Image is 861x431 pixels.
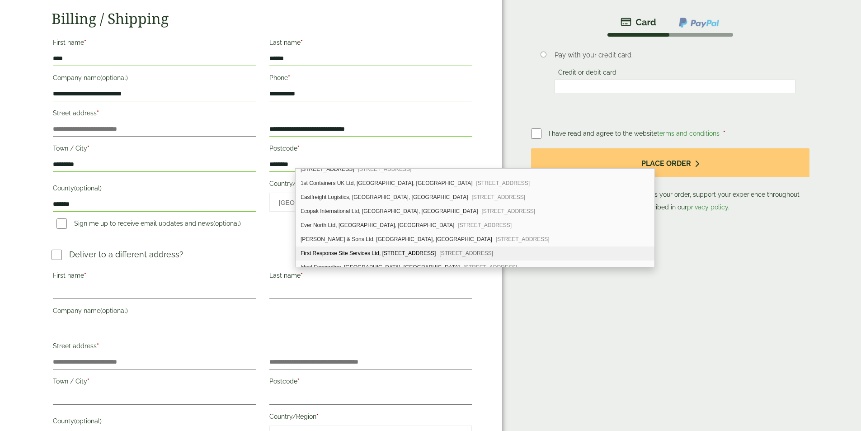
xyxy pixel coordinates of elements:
[557,82,793,90] iframe: Secure card payment input frame
[555,69,620,79] label: Credit or debit card
[678,17,720,28] img: ppcp-gateway.png
[269,36,472,52] label: Last name
[482,208,536,214] span: [STREET_ADDRESS]
[56,218,67,229] input: Sign me up to receive email updates and news(optional)
[657,130,720,137] a: terms and conditions
[279,193,444,212] span: United Kingdom (UK)
[53,182,255,197] label: County
[53,220,245,230] label: Sign me up to receive email updates and news
[97,342,99,350] abbr: required
[439,250,493,256] span: [STREET_ADDRESS]
[621,17,656,28] img: stripe.png
[316,413,319,420] abbr: required
[84,39,86,46] abbr: required
[74,185,102,192] span: (optional)
[358,166,412,172] span: [STREET_ADDRESS]
[53,107,255,122] label: Street address
[53,415,255,430] label: County
[531,148,809,214] p: Your personal data will be used to process your order, support your experience throughout this we...
[549,130,721,137] span: I have read and agree to the website
[269,142,472,157] label: Postcode
[296,162,654,176] div: Unit 10, Mudlands Industrial Estate, Manor Way
[476,180,530,186] span: [STREET_ADDRESS]
[296,260,654,275] div: Ideal Forwarding, Rainham House, Manor Way
[269,269,472,284] label: Last name
[496,236,550,242] span: [STREET_ADDRESS]
[269,177,472,193] label: Country/Region
[687,204,728,211] a: privacy policy
[87,378,89,385] abbr: required
[296,246,654,260] div: First Response Site Services Ltd, Unit 7, Mudlands Industrial Estate, Manor Way
[269,71,472,87] label: Phone
[296,190,654,204] div: Eastfreight Logistics, Rainham House, Manor Way
[100,74,128,81] span: (optional)
[296,218,654,232] div: Ever North Ltd, Rainham House, Manor Way
[555,50,795,60] p: Pay with your credit card.
[301,272,303,279] abbr: required
[296,204,654,218] div: Ecopak International Ltd, Rainham House, Manor Way
[297,145,300,152] abbr: required
[53,269,255,284] label: First name
[269,410,472,426] label: Country/Region
[53,340,255,355] label: Street address
[53,36,255,52] label: First name
[87,145,89,152] abbr: required
[297,378,300,385] abbr: required
[723,130,725,137] abbr: required
[53,375,255,390] label: Town / City
[52,10,473,27] h2: Billing / Shipping
[269,193,472,212] span: Country/Region
[463,264,517,270] span: [STREET_ADDRESS]
[74,417,102,425] span: (optional)
[458,222,512,228] span: [STREET_ADDRESS]
[100,307,128,314] span: (optional)
[296,232,654,246] div: F J Church & Sons Ltd, Centenary Works, Manor Way
[471,194,525,200] span: [STREET_ADDRESS]
[97,109,99,117] abbr: required
[531,148,809,178] button: Place order
[301,39,303,46] abbr: required
[269,375,472,390] label: Postcode
[288,74,290,81] abbr: required
[213,220,241,227] span: (optional)
[53,142,255,157] label: Town / City
[84,272,86,279] abbr: required
[69,248,183,260] p: Deliver to a different address?
[53,304,255,320] label: Company name
[296,176,654,190] div: 1st Containers UK Ltd, Rainham House, Manor Way
[53,71,255,87] label: Company name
